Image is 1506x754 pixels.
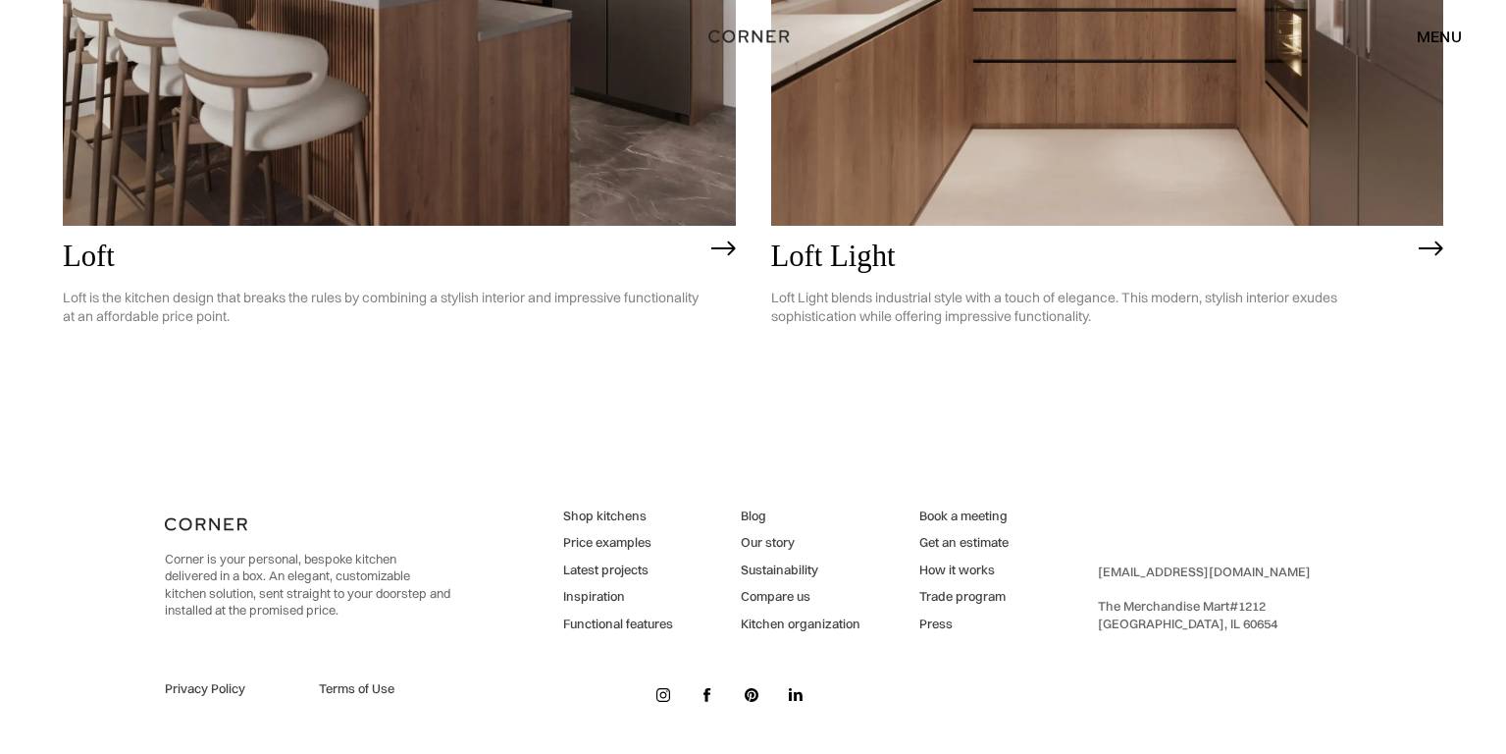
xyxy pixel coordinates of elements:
[319,680,450,698] a: Terms of Use
[1098,564,1311,579] a: [EMAIL_ADDRESS][DOMAIN_NAME]
[563,508,673,525] a: Shop kitchens
[919,562,1009,579] a: How it works
[771,241,1410,274] h2: Loft Light
[563,562,673,579] a: Latest projects
[919,534,1009,552] a: Get an estimate
[741,562,860,579] a: Sustainability
[63,274,701,341] p: Loft is the kitchen design that breaks the rules by combining a stylish interior and impressive f...
[771,274,1410,341] p: Loft Light blends industrial style with a touch of elegance. This modern, stylish interior exudes...
[741,534,860,552] a: Our story
[563,616,673,633] a: Functional features
[1098,564,1311,632] div: ‍ The Merchandise Mart #1212 ‍ [GEOGRAPHIC_DATA], IL 60654
[1397,20,1462,53] div: menu
[165,551,450,619] p: Corner is your personal, bespoke kitchen delivered in a box. An elegant, customizable kitchen sol...
[563,588,673,606] a: Inspiration
[919,508,1009,525] a: Book a meeting
[919,588,1009,606] a: Trade program
[697,24,809,49] a: home
[165,680,296,698] a: Privacy Policy
[1417,28,1462,44] div: menu
[741,616,860,633] a: Kitchen organization
[919,616,1009,633] a: Press
[563,534,673,552] a: Price examples
[741,588,860,606] a: Compare us
[741,508,860,525] a: Blog
[63,241,701,274] h2: Loft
